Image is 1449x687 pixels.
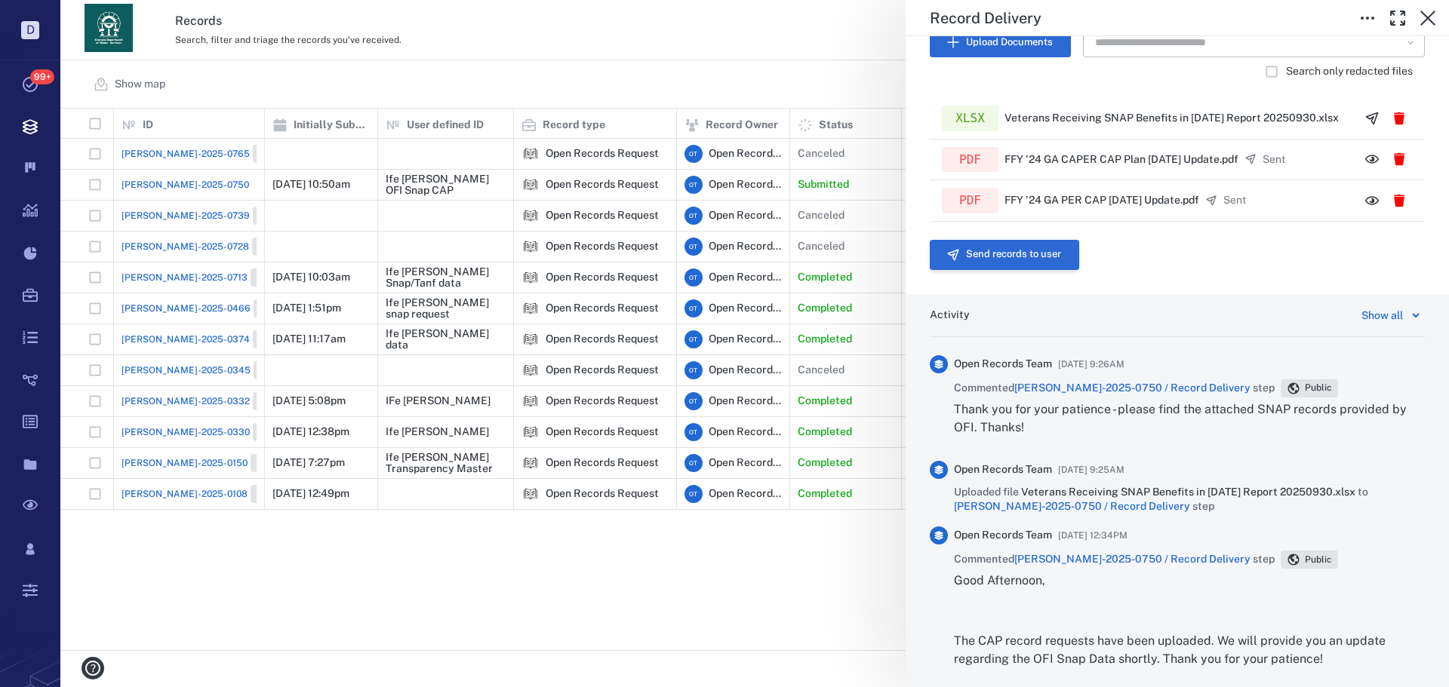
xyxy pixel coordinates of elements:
[1083,27,1425,57] div: Search Document Manager Files
[1302,554,1335,566] span: Public
[1286,64,1413,79] span: Search only redacted files
[954,400,1425,437] p: Thank you for your patience - please find the attached SNAP records provided by OFI. Thanks!
[1302,382,1335,394] span: Public
[1263,152,1285,167] p: Sent
[1361,306,1403,324] div: Show all
[1014,553,1251,565] a: [PERSON_NAME]-2025-0750 / Record Delivery
[954,357,1052,372] span: Open Records Team
[30,69,54,84] span: 99+
[954,632,1425,668] p: The CAP record requests have been uploaded. We will provide you an update regarding the OFI Snap ...
[1413,3,1443,33] button: Close
[930,9,1041,28] h5: Record Delivery
[942,147,998,173] div: pdf
[1383,3,1413,33] button: Toggle Fullscreen
[1058,355,1124,373] span: [DATE] 9:26AM
[1352,3,1383,33] button: Toggle to Edit Boxes
[954,528,1052,543] span: Open Records Team
[12,12,481,26] body: Rich Text Area. Press ALT-0 for help.
[1058,461,1124,479] span: [DATE] 9:25AM
[930,27,1071,57] button: Upload Documents
[930,240,1079,270] button: Send records to user
[1014,382,1251,394] a: [PERSON_NAME]-2025-0750 / Record Delivery
[954,572,1425,590] p: Good Afternoon,
[34,11,65,24] span: Help
[942,188,998,213] div: pdf
[930,308,970,323] h6: Activity
[1021,486,1358,498] span: Veterans Receiving SNAP Benefits in [DATE] Report 20250930.xlsx
[1004,152,1238,167] p: FFY '24 GA CAPER CAP Plan [DATE] Update.pdf
[21,21,39,39] p: D
[942,106,998,131] div: xlsx
[1004,111,1339,126] p: Veterans Receiving SNAP Benefits in [DATE] Report 20250930.xlsx
[954,485,1425,514] span: Uploaded file to step
[1223,193,1246,208] p: Sent
[1058,526,1128,544] span: [DATE] 12:34PM
[1004,193,1199,208] p: FFY '24 GA PER CAP [DATE] Update.pdf
[954,500,1190,512] a: [PERSON_NAME]-2025-0750 / Record Delivery
[1401,33,1420,51] button: Open
[954,552,1275,567] span: Commented step
[954,381,1275,396] span: Commented step
[954,462,1052,477] span: Open Records Team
